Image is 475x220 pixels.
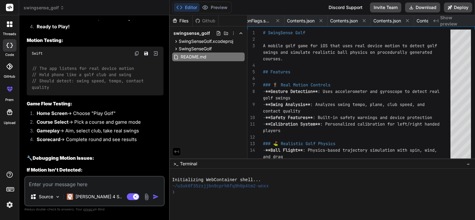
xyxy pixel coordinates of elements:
[247,140,255,147] div: 13
[5,97,14,103] label: prem
[467,161,470,167] span: −
[263,95,290,101] span: golf swings
[37,136,60,142] strong: Scorecard
[27,155,164,162] h2: 🔧
[465,159,471,169] button: −
[247,101,255,108] div: 9
[27,101,72,107] strong: Game Flow Testing:
[440,15,470,27] span: Show preview
[247,30,255,36] div: 1
[4,199,15,210] img: settings
[263,30,305,35] span: # SwingSense Golf
[32,127,164,136] li: → Aim, select club, take real swings
[3,31,16,37] label: threads
[172,183,269,189] span: ~/u3uk0f35zsjjbn9cprh6fq9h0p4tm2-wnxx
[5,52,14,57] label: code
[134,51,139,56] img: copy
[193,18,218,24] div: Github
[37,110,67,116] strong: Home Screen
[37,119,69,125] strong: Course Select
[247,114,255,121] div: 10
[247,43,255,49] div: 3
[444,2,472,12] button: Deploy
[303,147,427,153] span: : Physics-based trajectory simulation with spin, w
[173,30,210,36] span: swingsense_golf
[200,3,230,12] button: Preview
[263,108,300,114] span: contact quality
[55,194,60,199] img: Pick Models
[263,56,283,62] span: courses.
[310,102,425,107] span: : Analyzes swing tempo, plane, club speed, and
[387,43,437,48] span: otion to detect golf
[180,53,207,61] span: README.md
[4,120,16,126] label: Upload
[33,155,94,161] strong: Debugging Motion Issues:
[32,51,43,56] span: Swift
[265,89,318,94] span: **Gesture Detection**
[180,161,197,167] span: Terminal
[32,66,134,71] span: // The app listens for real device motion
[263,154,283,159] span: and drag
[263,121,265,127] span: -
[330,18,358,24] span: Contents.json
[247,36,255,43] div: 2
[76,194,122,200] p: [PERSON_NAME] 4 S..
[172,177,261,183] span: Initializing WebContainer shell...
[143,193,150,200] img: attachment
[142,49,150,58] button: Save file
[325,2,366,12] div: Discord Support
[170,18,192,24] div: Files
[287,18,315,24] span: Contents.json
[27,167,83,173] strong: If Motion Isn't Detected:
[32,119,164,127] li: → Pick a course and game mode
[4,74,15,79] label: GitHub
[263,128,280,133] span: players
[174,3,200,12] button: Editor
[39,194,53,200] p: Source
[32,110,164,119] li: → Choose "Play Golf"
[263,82,330,88] span: ### 🏌️ Real Motion Controls
[247,147,255,154] div: 14
[247,82,255,88] div: 7
[370,2,401,12] button: Invite Team
[373,18,401,24] span: Contents.json
[225,18,271,24] span: MonetizationFlags.swift
[32,78,146,90] span: // Should detect: swing speed, tempo, contact quality
[83,207,95,211] span: privacy
[263,43,387,48] span: A mobile golf game for iOS that uses real device m
[27,37,63,43] strong: Motion Testing:
[153,194,159,200] img: icon
[247,88,255,95] div: 8
[32,72,131,77] span: // Hold phone like a golf club and swing
[247,69,255,75] div: 5
[405,2,440,12] button: Download
[313,115,432,120] span: : Built-in safety warnings and device protection
[263,69,290,75] span: ## Features
[173,161,178,167] span: >_
[32,136,164,145] li: → Complete round and see results
[417,18,444,24] span: Contents.json
[247,121,255,127] div: 11
[263,141,335,146] span: ### ⛳ Realistic Golf Physics
[263,89,265,94] span: -
[67,194,73,200] img: Claude 4 Sonnet
[37,24,70,30] strong: Ready to Play!
[247,75,255,82] div: 6
[37,128,60,134] strong: Gameplay
[172,189,175,195] span: ❯
[153,51,159,56] img: Open in Browser
[263,102,265,107] span: -
[247,62,255,69] div: 4
[24,5,64,11] span: swingsense_golf
[179,46,212,52] span: SwingSenseGolf
[24,206,165,212] p: Always double-check its answers. Your in Bind
[265,121,320,127] span: **Calibration System**
[263,147,265,153] span: -
[427,147,437,153] span: ind,
[387,49,432,55] span: edurally generated
[247,134,255,140] div: 12
[179,38,233,44] span: SwingSenseGolf.xcodeproj
[263,49,387,55] span: swings and simulate realistic ball physics on proc
[263,115,265,120] span: -
[318,89,440,94] span: : Uses accelerometer and gyroscope to detect real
